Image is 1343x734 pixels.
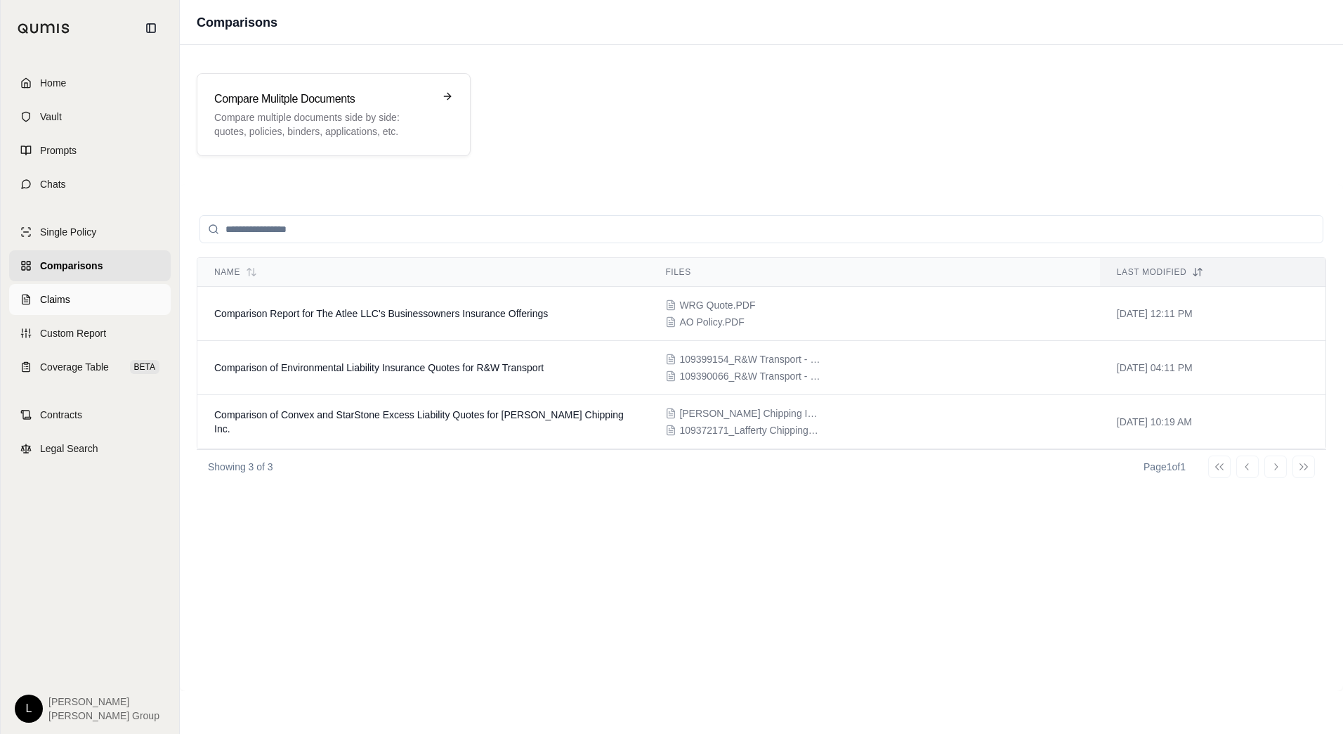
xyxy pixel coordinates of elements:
p: Showing 3 of 3 [208,460,273,474]
a: Contracts [9,399,171,430]
span: Custom Report [40,326,106,340]
span: Comparisons [40,259,103,273]
a: Comparisons [9,250,171,281]
th: Files [648,258,1099,287]
span: Chats [40,177,66,191]
h1: Comparisons [197,13,277,32]
a: Legal Search [9,433,171,464]
a: Single Policy [9,217,171,247]
a: Prompts [9,135,171,166]
span: [PERSON_NAME] [48,695,159,709]
div: Page 1 of 1 [1144,460,1186,474]
a: Vault [9,101,171,132]
span: 109390066_R&W Transport - Quote.pdf [679,369,820,383]
a: Custom Report [9,318,171,349]
span: Vault [40,110,62,124]
span: [PERSON_NAME] Group [48,709,159,723]
span: Single Policy [40,225,96,239]
button: Collapse sidebar [140,17,162,39]
span: Home [40,76,66,90]
div: Last modified [1117,266,1309,278]
span: WRG Quote.PDF [679,298,755,312]
a: Chats [9,169,171,200]
span: BETA [130,360,159,374]
span: Comparison of Environmental Liability Insurance Quotes for R&W Transport [214,362,544,373]
span: Contracts [40,408,82,422]
a: Claims [9,284,171,315]
span: Prompts [40,143,77,157]
td: [DATE] 12:11 PM [1100,287,1325,341]
span: 109372171_Lafferty Chipping Inc - REVISED QUOTE - $5M X $5M.pdf [679,423,820,437]
span: Lafferty Chipping Inc. - Convex - REV - RTP - XS - QT.pdf [679,406,820,420]
img: Qumis Logo [18,23,70,34]
span: Coverage Table [40,360,109,374]
div: L [15,695,43,723]
a: Home [9,67,171,98]
td: [DATE] 10:19 AM [1100,395,1325,449]
span: Comparison Report for The Atlee LLC's Businessowners Insurance Offerings [214,308,548,319]
td: [DATE] 04:11 PM [1100,341,1325,395]
h3: Compare Mulitple Documents [214,91,433,108]
a: Coverage TableBETA [9,352,171,382]
span: Legal Search [40,442,98,456]
span: Claims [40,292,70,307]
span: 109399154_R&W Transport - Quote (Beazley).pdf [679,352,820,366]
div: Name [214,266,631,278]
span: Comparison of Convex and StarStone Excess Liability Quotes for Lafferty Chipping Inc. [214,409,624,434]
p: Compare multiple documents side by side: quotes, policies, binders, applications, etc. [214,110,433,139]
span: AO Policy.PDF [679,315,744,329]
